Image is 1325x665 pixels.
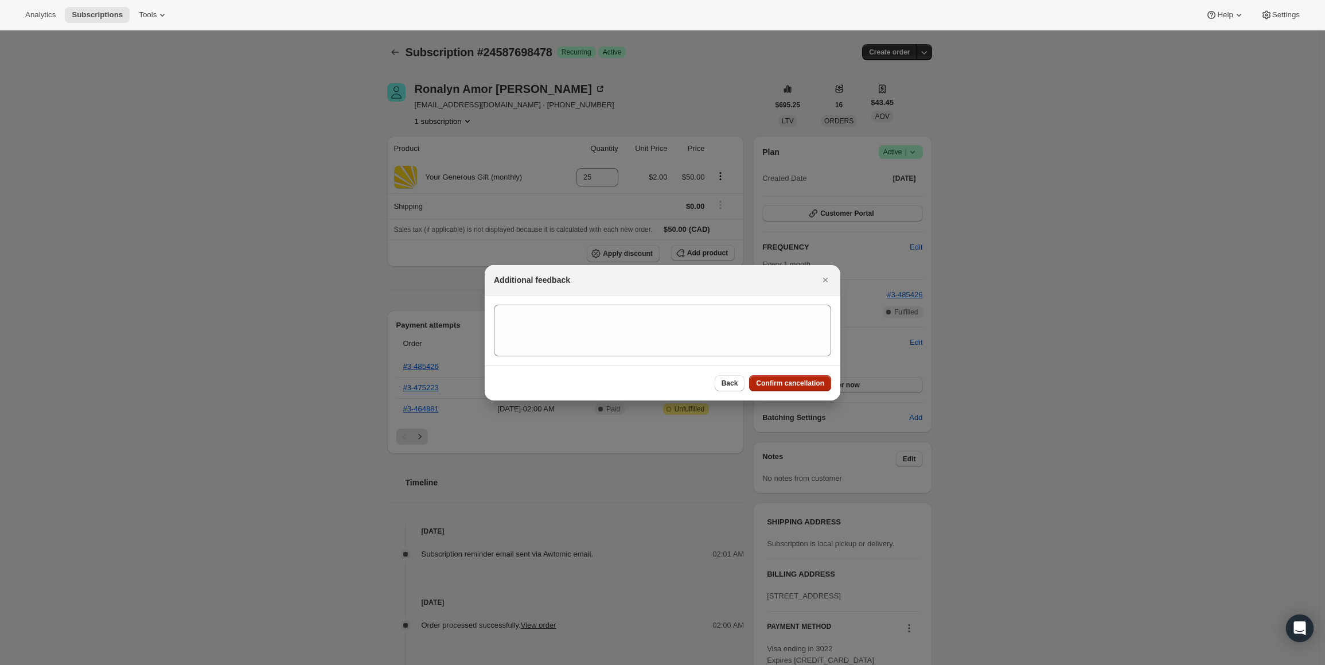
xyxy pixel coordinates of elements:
span: Back [722,379,738,388]
span: Subscriptions [72,10,123,20]
span: Settings [1272,10,1300,20]
span: Analytics [25,10,56,20]
span: Tools [139,10,157,20]
h2: Additional feedback [494,274,570,286]
button: Subscriptions [65,7,130,23]
button: Settings [1254,7,1307,23]
button: Analytics [18,7,63,23]
div: Open Intercom Messenger [1286,615,1314,642]
span: Confirm cancellation [756,379,824,388]
span: Help [1217,10,1233,20]
button: Help [1199,7,1251,23]
button: Back [715,375,745,391]
button: Close [817,272,833,288]
button: Confirm cancellation [749,375,831,391]
button: Tools [132,7,175,23]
